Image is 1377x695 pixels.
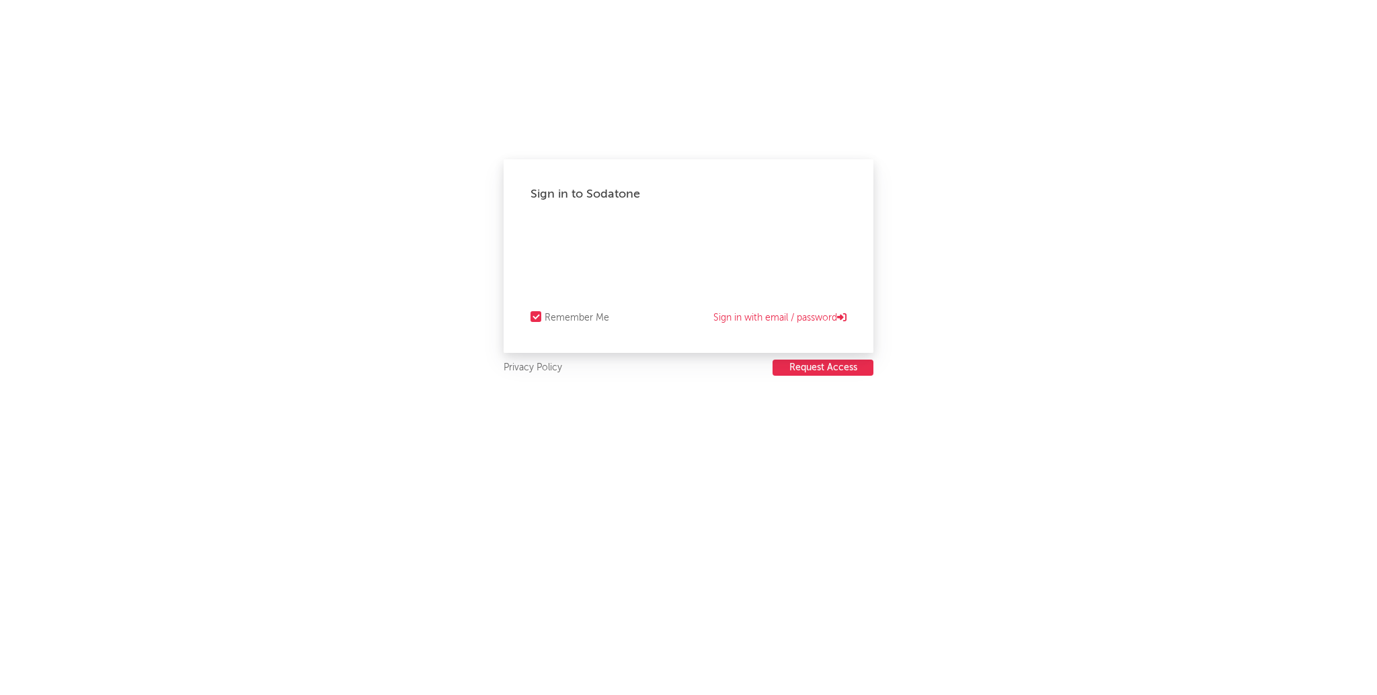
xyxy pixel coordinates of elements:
[773,360,873,376] button: Request Access
[545,310,609,326] div: Remember Me
[530,186,847,202] div: Sign in to Sodatone
[504,360,562,376] a: Privacy Policy
[713,310,847,326] a: Sign in with email / password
